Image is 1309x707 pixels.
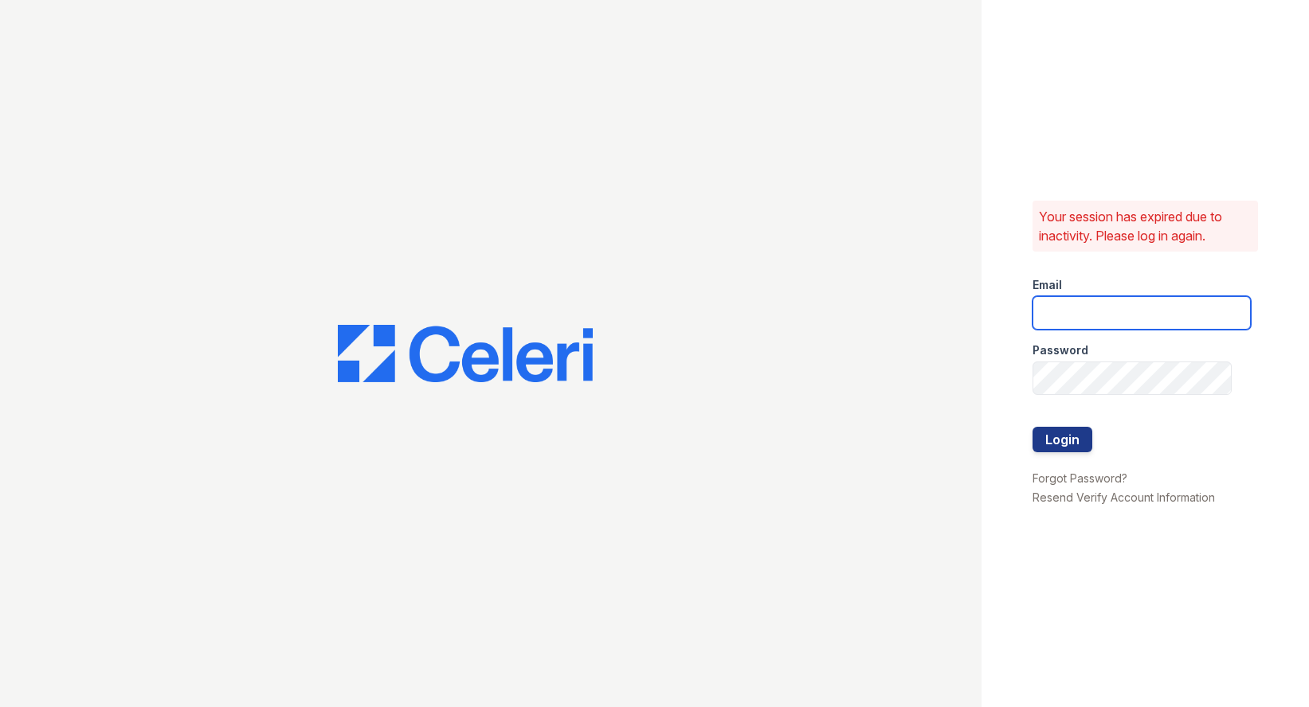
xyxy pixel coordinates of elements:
[1033,471,1127,485] a: Forgot Password?
[1033,490,1215,504] a: Resend Verify Account Information
[1039,207,1252,245] p: Your session has expired due to inactivity. Please log in again.
[1033,427,1092,452] button: Login
[1033,277,1062,293] label: Email
[338,325,593,382] img: CE_Logo_Blue-a8612792a0a2168367f1c8372b55b34899dd931a85d93a1a3d3e32e68fde9ad4.png
[1033,342,1088,358] label: Password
